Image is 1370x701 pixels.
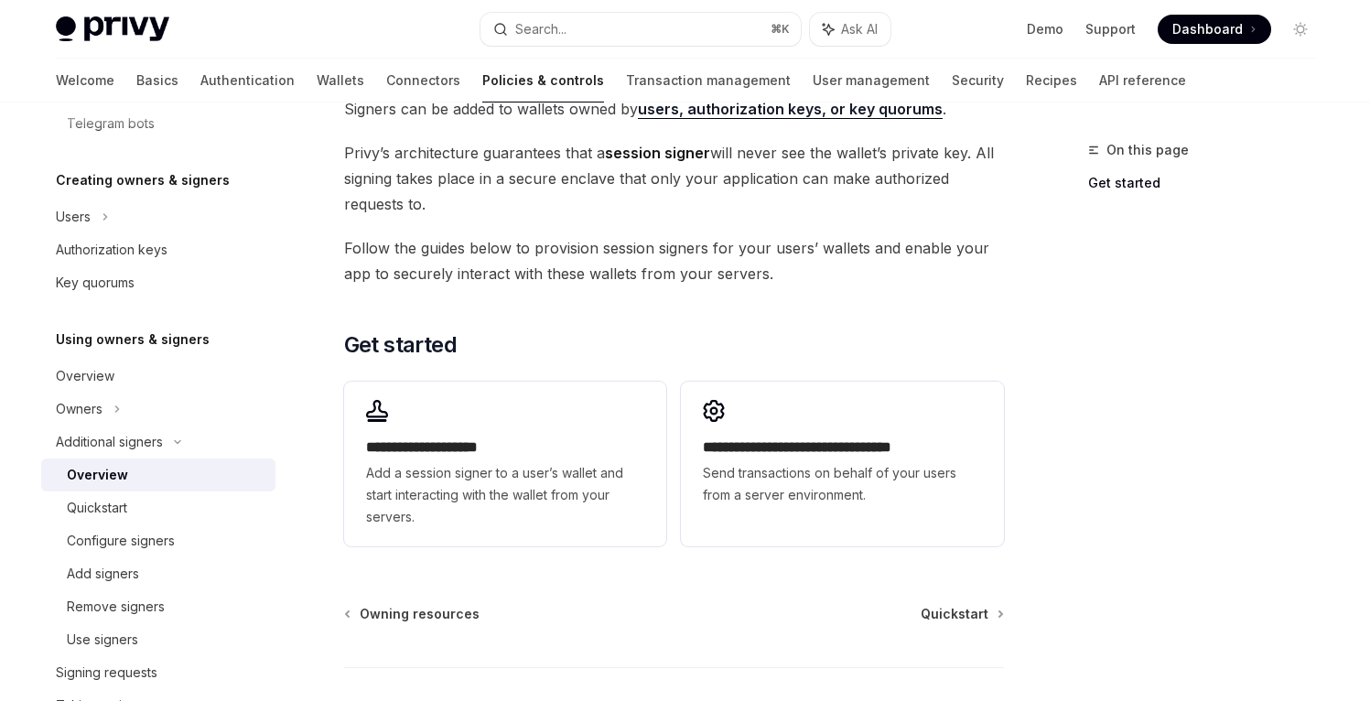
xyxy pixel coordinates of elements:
[344,330,457,360] span: Get started
[1172,20,1243,38] span: Dashboard
[67,530,175,552] div: Configure signers
[41,656,275,689] a: Signing requests
[56,16,169,42] img: light logo
[41,266,275,299] a: Key quorums
[638,100,943,119] a: users, authorization keys, or key quorums
[41,360,275,393] a: Overview
[41,590,275,623] a: Remove signers
[921,605,988,623] span: Quickstart
[41,233,275,266] a: Authorization keys
[56,431,163,453] div: Additional signers
[41,524,275,557] a: Configure signers
[56,662,157,684] div: Signing requests
[360,605,480,623] span: Owning resources
[1286,15,1315,44] button: Toggle dark mode
[344,235,1004,286] span: Follow the guides below to provision session signers for your users’ wallets and enable your app ...
[1106,139,1189,161] span: On this page
[344,140,1004,217] span: Privy’s architecture guarantees that a will never see the wallet’s private key. All signing takes...
[41,623,275,656] a: Use signers
[41,557,275,590] a: Add signers
[56,59,114,102] a: Welcome
[810,13,890,46] button: Ask AI
[344,96,1004,122] span: Signers can be added to wallets owned by .
[346,605,480,623] a: Owning resources
[67,596,165,618] div: Remove signers
[344,382,666,546] a: **** **** **** *****Add a session signer to a user’s wallet and start interacting with the wallet...
[41,458,275,491] a: Overview
[605,144,710,162] strong: session signer
[200,59,295,102] a: Authentication
[56,365,114,387] div: Overview
[813,59,930,102] a: User management
[952,59,1004,102] a: Security
[1158,15,1271,44] a: Dashboard
[1085,20,1136,38] a: Support
[136,59,178,102] a: Basics
[771,22,790,37] span: ⌘ K
[67,497,127,519] div: Quickstart
[56,398,102,420] div: Owners
[56,206,91,228] div: Users
[1026,59,1077,102] a: Recipes
[366,462,644,528] span: Add a session signer to a user’s wallet and start interacting with the wallet from your servers.
[67,563,139,585] div: Add signers
[703,462,981,506] span: Send transactions on behalf of your users from a server environment.
[386,59,460,102] a: Connectors
[482,59,604,102] a: Policies & controls
[67,629,138,651] div: Use signers
[515,18,566,40] div: Search...
[480,13,801,46] button: Search...⌘K
[921,605,1002,623] a: Quickstart
[56,329,210,350] h5: Using owners & signers
[317,59,364,102] a: Wallets
[1027,20,1063,38] a: Demo
[56,272,135,294] div: Key quorums
[56,169,230,191] h5: Creating owners & signers
[67,464,128,486] div: Overview
[1099,59,1186,102] a: API reference
[841,20,878,38] span: Ask AI
[41,491,275,524] a: Quickstart
[56,239,167,261] div: Authorization keys
[1088,168,1330,198] a: Get started
[626,59,791,102] a: Transaction management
